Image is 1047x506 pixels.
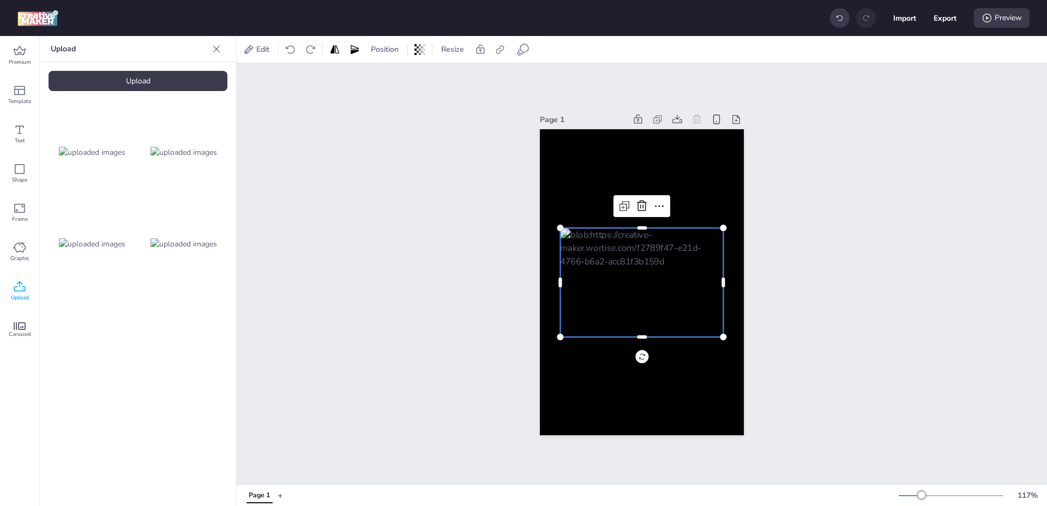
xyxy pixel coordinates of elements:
div: Tabs [241,486,278,505]
div: Preview [974,8,1030,28]
span: Shape [12,176,27,184]
img: uploaded images [151,238,217,250]
p: Upload [51,36,208,62]
span: Graphic [10,254,29,263]
img: uploaded images [151,147,217,158]
div: Page 1 [540,114,626,125]
img: logo Creative Maker [17,10,58,26]
span: Text [15,136,25,145]
span: Premium [9,58,31,67]
div: 117 % [1014,490,1040,501]
span: Position [369,44,401,55]
span: Frame [12,215,28,224]
img: uploaded images [59,147,125,158]
button: Export [934,7,956,29]
div: Page 1 [249,491,270,501]
span: Upload [11,293,29,302]
div: Upload [49,71,227,91]
span: Template [8,97,31,106]
span: Resize [439,44,466,55]
button: + [278,486,283,505]
img: uploaded images [59,238,125,250]
button: Import [893,7,916,29]
span: Edit [254,44,272,55]
span: Carousel [9,330,31,339]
